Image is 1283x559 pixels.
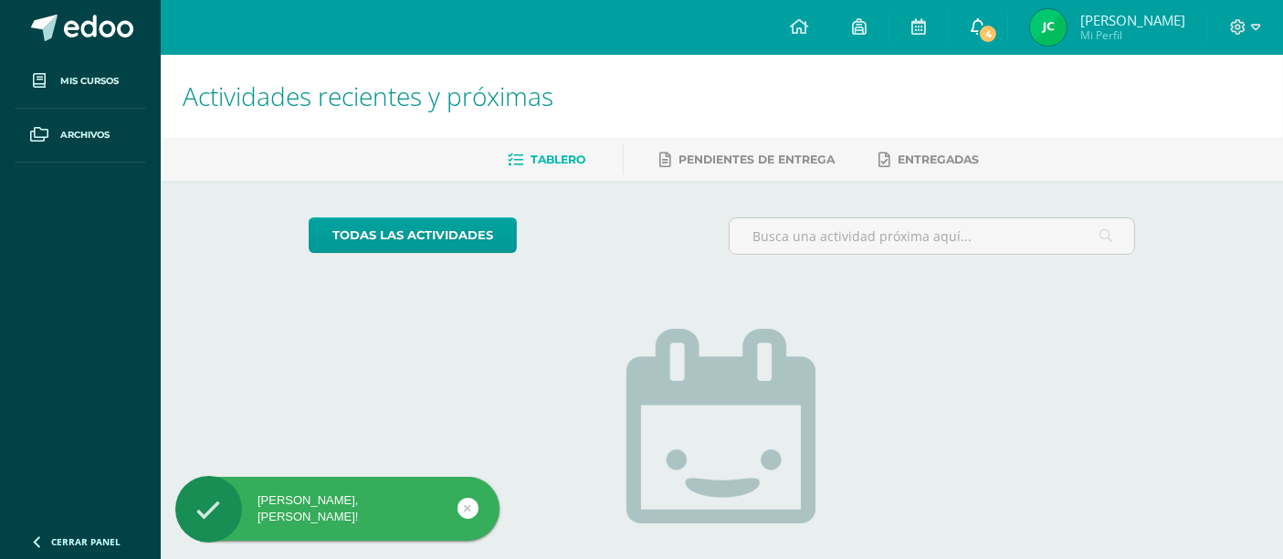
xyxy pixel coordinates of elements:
[509,145,586,174] a: Tablero
[1080,27,1185,43] span: Mi Perfil
[730,218,1134,254] input: Busca una actividad próxima aquí...
[899,153,980,166] span: Entregadas
[531,153,586,166] span: Tablero
[60,74,119,89] span: Mis cursos
[15,55,146,109] a: Mis cursos
[879,145,980,174] a: Entregadas
[1080,11,1185,29] span: [PERSON_NAME]
[1030,9,1067,46] img: ea1128815ae1cf43e590f85f5e8a7301.png
[679,153,836,166] span: Pendientes de entrega
[978,24,998,44] span: 4
[51,535,121,548] span: Cerrar panel
[309,217,517,253] a: todas las Actividades
[15,109,146,163] a: Archivos
[175,492,500,525] div: [PERSON_NAME], [PERSON_NAME]!
[60,128,110,142] span: Archivos
[183,79,553,113] span: Actividades recientes y próximas
[660,145,836,174] a: Pendientes de entrega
